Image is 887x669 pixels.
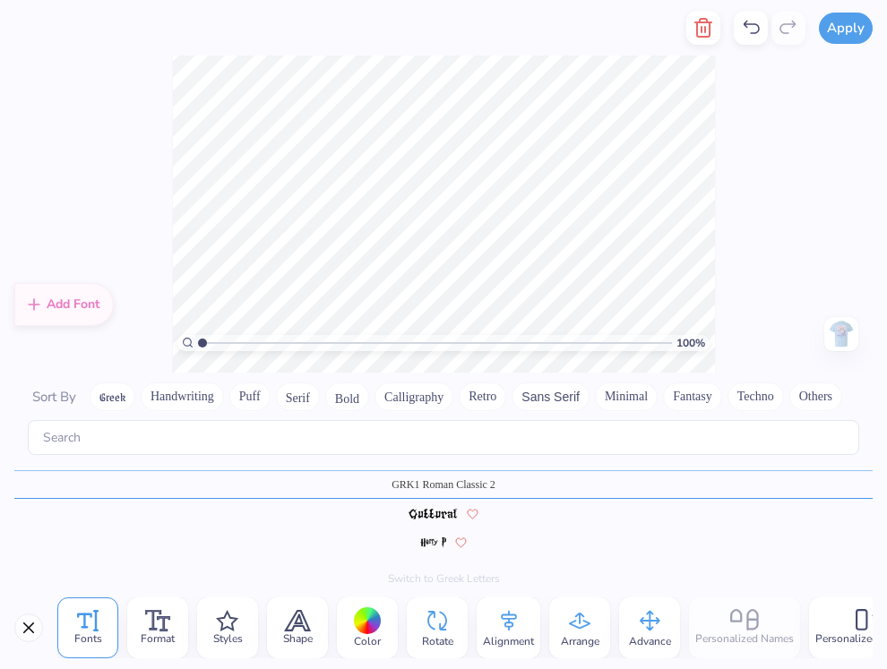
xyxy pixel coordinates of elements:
span: Rotate [422,634,453,648]
span: Advance [629,634,671,648]
button: Close [14,613,43,642]
img: Harry P [420,537,446,548]
span: Arrange [561,634,599,648]
button: Handwriting [141,382,224,411]
img: Great Vibes [415,451,452,462]
span: Shape [283,631,313,646]
span: Fonts [74,631,102,646]
span: Styles [213,631,243,646]
button: Others [789,382,842,411]
button: Retro [459,382,506,411]
button: Fantasy [663,382,722,411]
span: Sort By [32,388,76,406]
img: Guttural [409,509,458,519]
button: Apply [819,13,873,44]
input: Search [28,420,859,455]
button: Switch to Greek Letters [388,571,500,586]
button: Calligraphy [375,382,453,411]
img: Help Me [412,566,453,577]
span: Alignment [483,634,534,648]
span: Color [354,634,381,648]
span: Format [141,631,175,646]
button: Puff [229,382,271,411]
button: Greek [90,382,135,411]
button: Serif [276,382,320,411]
button: Minimal [595,382,658,411]
button: Techno [728,382,784,411]
div: Add Font [14,283,114,326]
span: GRK1 Roman Classic 2 [392,476,495,493]
button: Sans Serif [512,382,590,411]
img: Back [827,320,856,348]
span: 100 % [676,335,705,351]
button: Bold [325,382,369,411]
